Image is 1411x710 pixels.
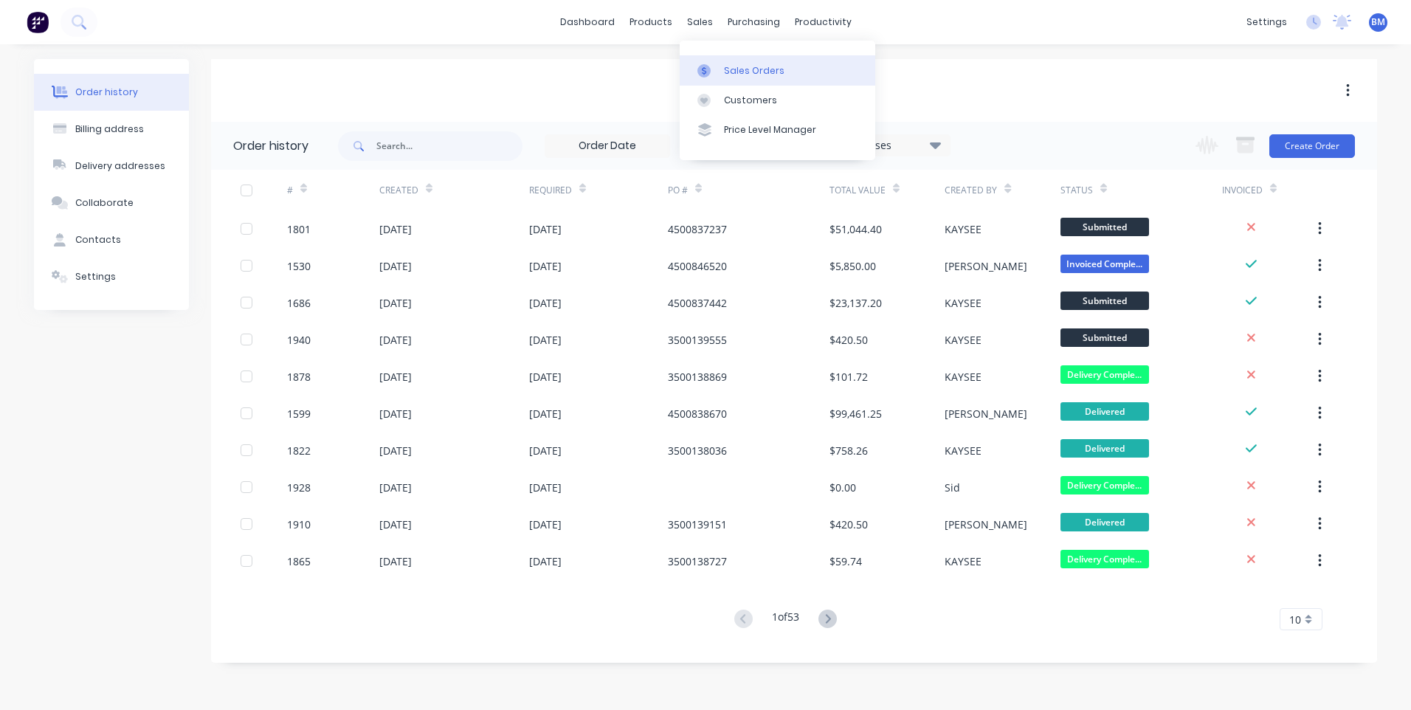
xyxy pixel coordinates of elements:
button: Collaborate [34,185,189,221]
div: Contacts [75,233,121,247]
div: KAYSEE [945,554,982,569]
div: 3500139151 [668,517,727,532]
a: dashboard [553,11,622,33]
div: [DATE] [529,406,562,421]
div: 1822 [287,443,311,458]
div: sales [680,11,720,33]
div: Status [1060,184,1093,197]
div: [DATE] [529,554,562,569]
button: Delivery addresses [34,148,189,185]
div: $101.72 [829,369,868,385]
div: 3500139555 [668,332,727,348]
div: purchasing [720,11,787,33]
div: 1928 [287,480,311,495]
div: [DATE] [379,332,412,348]
a: Customers [680,86,875,115]
input: Search... [376,131,522,161]
div: Status [1060,170,1222,210]
span: Delivered [1060,402,1149,421]
div: $23,137.20 [829,295,882,311]
button: Settings [34,258,189,295]
div: KAYSEE [945,221,982,237]
div: 1940 [287,332,311,348]
div: Delivery addresses [75,159,165,173]
div: Price Level Manager [724,123,816,137]
span: Delivered [1060,439,1149,458]
button: Order history [34,74,189,111]
div: [DATE] [379,295,412,311]
div: Created [379,170,529,210]
div: KAYSEE [945,295,982,311]
div: KAYSEE [945,332,982,348]
div: 1686 [287,295,311,311]
div: settings [1239,11,1294,33]
div: Sales Orders [724,64,784,77]
div: [DATE] [379,258,412,274]
div: products [622,11,680,33]
div: # [287,170,379,210]
span: Delivery Comple... [1060,476,1149,494]
div: [DATE] [529,332,562,348]
div: [DATE] [379,554,412,569]
div: KAYSEE [945,443,982,458]
span: Submitted [1060,218,1149,236]
div: Required [529,184,572,197]
button: Billing address [34,111,189,148]
div: Customers [724,94,777,107]
div: Sid [945,480,960,495]
div: [DATE] [529,517,562,532]
div: [DATE] [529,369,562,385]
span: Delivery Comple... [1060,365,1149,384]
div: [DATE] [529,295,562,311]
div: $51,044.40 [829,221,882,237]
span: 10 [1289,612,1301,627]
span: Delivery Comple... [1060,550,1149,568]
button: Create Order [1269,134,1355,158]
div: Billing address [75,123,144,136]
div: [PERSON_NAME] [945,406,1027,421]
div: [DATE] [379,369,412,385]
div: [DATE] [379,517,412,532]
div: 4500846520 [668,258,727,274]
div: [DATE] [529,258,562,274]
div: $420.50 [829,332,868,348]
div: 3500138036 [668,443,727,458]
div: $758.26 [829,443,868,458]
div: PO # [668,170,829,210]
span: Delivered [1060,513,1149,531]
div: # [287,184,293,197]
div: Total Value [829,170,945,210]
div: Created By [945,184,997,197]
div: 4500837237 [668,221,727,237]
img: Factory [27,11,49,33]
div: $0.00 [829,480,856,495]
div: 3500138869 [668,369,727,385]
div: Collaborate [75,196,134,210]
div: $420.50 [829,517,868,532]
div: 1878 [287,369,311,385]
div: Created [379,184,418,197]
div: [DATE] [379,406,412,421]
div: Invoiced [1222,170,1314,210]
div: 1865 [287,554,311,569]
div: 4500838670 [668,406,727,421]
div: $5,850.00 [829,258,876,274]
div: 3500138727 [668,554,727,569]
div: [DATE] [529,480,562,495]
a: Sales Orders [680,55,875,85]
div: KAYSEE [945,369,982,385]
div: [PERSON_NAME] [945,517,1027,532]
div: [DATE] [379,443,412,458]
div: 27 Statuses [826,137,950,154]
div: [DATE] [379,221,412,237]
div: PO # [668,184,688,197]
div: [PERSON_NAME] [945,258,1027,274]
div: 1801 [287,221,311,237]
div: 4500837442 [668,295,727,311]
div: $99,461.25 [829,406,882,421]
div: [DATE] [379,480,412,495]
div: Order history [75,86,138,99]
div: [DATE] [529,443,562,458]
div: Total Value [829,184,886,197]
div: productivity [787,11,859,33]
